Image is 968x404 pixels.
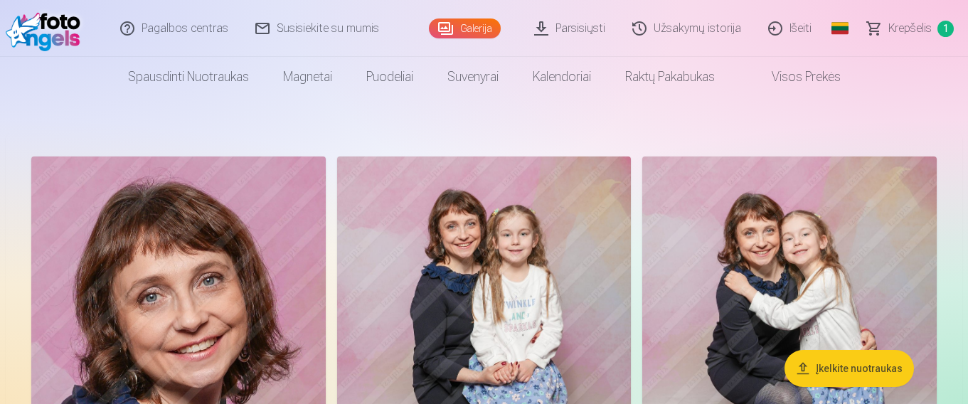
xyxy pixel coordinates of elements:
[111,57,266,97] a: Spausdinti nuotraukas
[266,57,349,97] a: Magnetai
[349,57,430,97] a: Puodeliai
[6,6,87,51] img: /fa5
[608,57,732,97] a: Raktų pakabukas
[430,57,516,97] a: Suvenyrai
[732,57,858,97] a: Visos prekės
[429,18,501,38] a: Galerija
[516,57,608,97] a: Kalendoriai
[784,350,914,387] button: Įkelkite nuotraukas
[888,20,932,37] span: Krepšelis
[937,21,954,37] span: 1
